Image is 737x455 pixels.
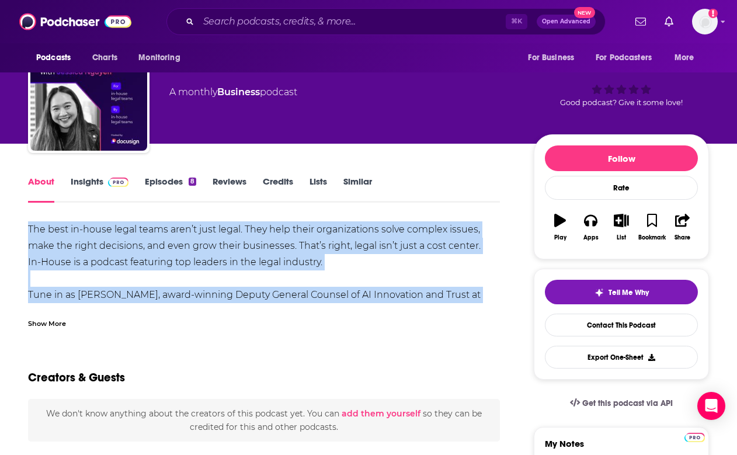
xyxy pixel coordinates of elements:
[545,206,575,248] button: Play
[545,314,698,336] a: Contact This Podcast
[71,176,128,203] a: InsightsPodchaser Pro
[28,176,54,203] a: About
[684,433,705,442] img: Podchaser Pro
[575,206,606,248] button: Apps
[19,11,131,33] img: Podchaser - Follow, Share and Rate Podcasts
[666,47,709,69] button: open menu
[85,47,124,69] a: Charts
[582,398,673,408] span: Get this podcast via API
[263,176,293,203] a: Credits
[545,280,698,304] button: tell me why sparkleTell Me Why
[169,85,297,99] div: A monthly podcast
[675,234,690,241] div: Share
[637,206,667,248] button: Bookmark
[692,9,718,34] span: Logged in as notablypr2
[520,47,589,69] button: open menu
[528,50,574,66] span: For Business
[145,176,196,203] a: Episodes8
[217,86,260,98] a: Business
[542,19,590,25] span: Open Advanced
[28,370,125,385] h2: Creators & Guests
[684,431,705,442] a: Pro website
[692,9,718,34] img: User Profile
[189,178,196,186] div: 8
[668,206,698,248] button: Share
[554,234,566,241] div: Play
[108,178,128,187] img: Podchaser Pro
[561,389,682,418] a: Get this podcast via API
[545,346,698,369] button: Export One-Sheet
[545,176,698,200] div: Rate
[30,34,147,151] img: In-House
[606,206,637,248] button: List
[583,234,599,241] div: Apps
[708,9,718,18] svg: Add a profile image
[697,392,725,420] div: Open Intercom Messenger
[588,47,669,69] button: open menu
[692,9,718,34] button: Show profile menu
[660,12,678,32] a: Show notifications dropdown
[28,47,86,69] button: open menu
[213,176,246,203] a: Reviews
[199,12,506,31] input: Search podcasts, credits, & more...
[36,50,71,66] span: Podcasts
[560,98,683,107] span: Good podcast? Give it some love!
[506,14,527,29] span: ⌘ K
[92,50,117,66] span: Charts
[342,409,420,418] button: add them yourself
[46,408,482,432] span: We don't know anything about the creators of this podcast yet . You can so they can be credited f...
[596,50,652,66] span: For Podcasters
[609,288,649,297] span: Tell Me Why
[138,50,180,66] span: Monitoring
[130,47,195,69] button: open menu
[631,12,651,32] a: Show notifications dropdown
[28,221,500,385] div: The best in-house legal teams aren’t just legal. They help their organizations solve complex issu...
[534,42,709,114] div: 19Good podcast? Give it some love!
[675,50,694,66] span: More
[343,176,372,203] a: Similar
[638,234,666,241] div: Bookmark
[617,234,626,241] div: List
[310,176,327,203] a: Lists
[166,8,606,35] div: Search podcasts, credits, & more...
[574,7,595,18] span: New
[537,15,596,29] button: Open AdvancedNew
[595,288,604,297] img: tell me why sparkle
[545,145,698,171] button: Follow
